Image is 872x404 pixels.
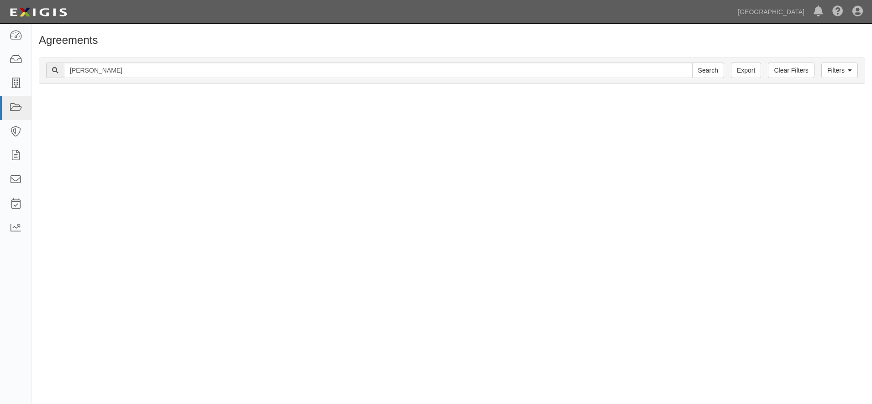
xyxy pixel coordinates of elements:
a: [GEOGRAPHIC_DATA] [733,3,809,21]
input: Search [692,63,724,78]
a: Clear Filters [768,63,814,78]
h1: Agreements [39,34,865,46]
input: Search [64,63,693,78]
a: Filters [821,63,858,78]
i: Help Center - Complianz [832,6,843,17]
img: logo-5460c22ac91f19d4615b14bd174203de0afe785f0fc80cf4dbbc73dc1793850b.png [7,4,70,21]
a: Export [731,63,761,78]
